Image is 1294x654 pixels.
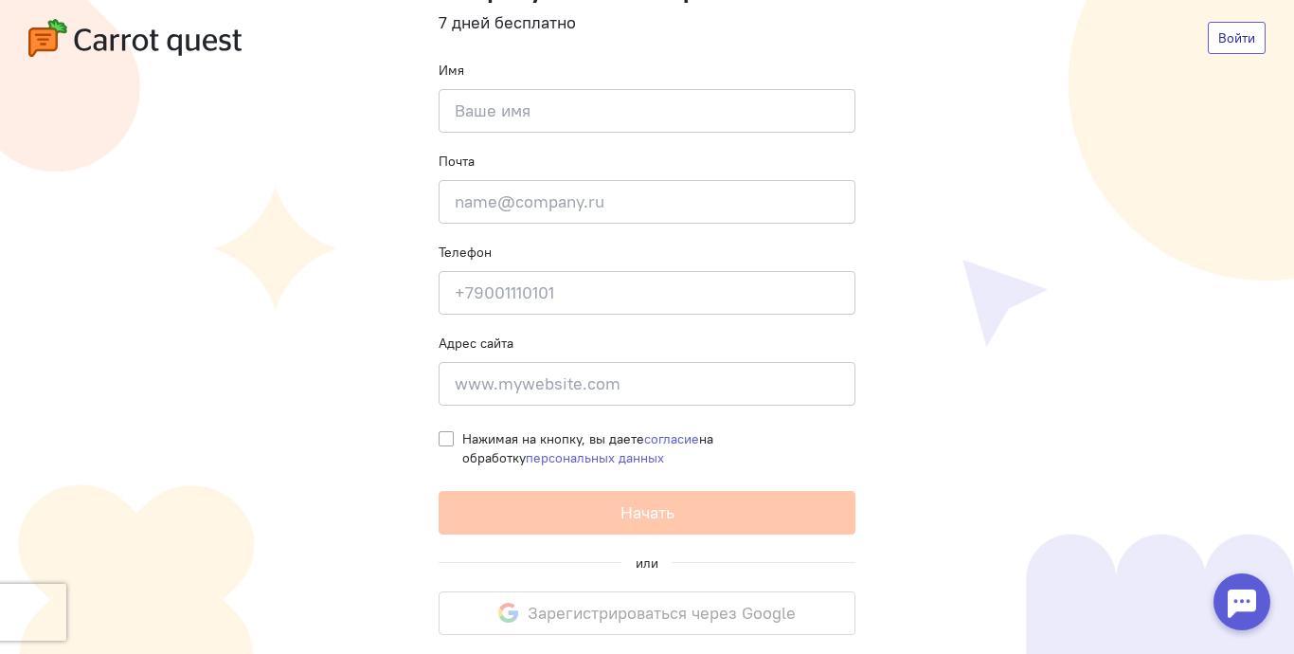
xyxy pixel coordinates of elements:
[498,603,518,623] img: google-logo.svg
[439,491,855,535] button: Начать
[462,430,713,466] span: Нажимая на кнопку, вы даете на обработку
[526,449,664,466] a: персональных данных
[439,362,855,406] input: www.mywebsite.com
[439,180,855,224] input: name@company.ru
[439,89,855,133] input: Ваше имя
[620,501,674,523] span: Начать
[439,591,855,635] button: Зарегистрироваться через Google
[28,19,242,57] img: carrot-quest-logo.svg
[439,334,513,353] label: Адрес сайта
[1208,22,1266,54] a: Войти
[636,554,658,572] div: или
[439,271,855,315] input: +79001110101
[439,243,492,262] label: Телефон
[439,152,475,171] label: Почта
[644,430,699,447] a: согласие
[528,602,796,625] span: Зарегистрироваться через Google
